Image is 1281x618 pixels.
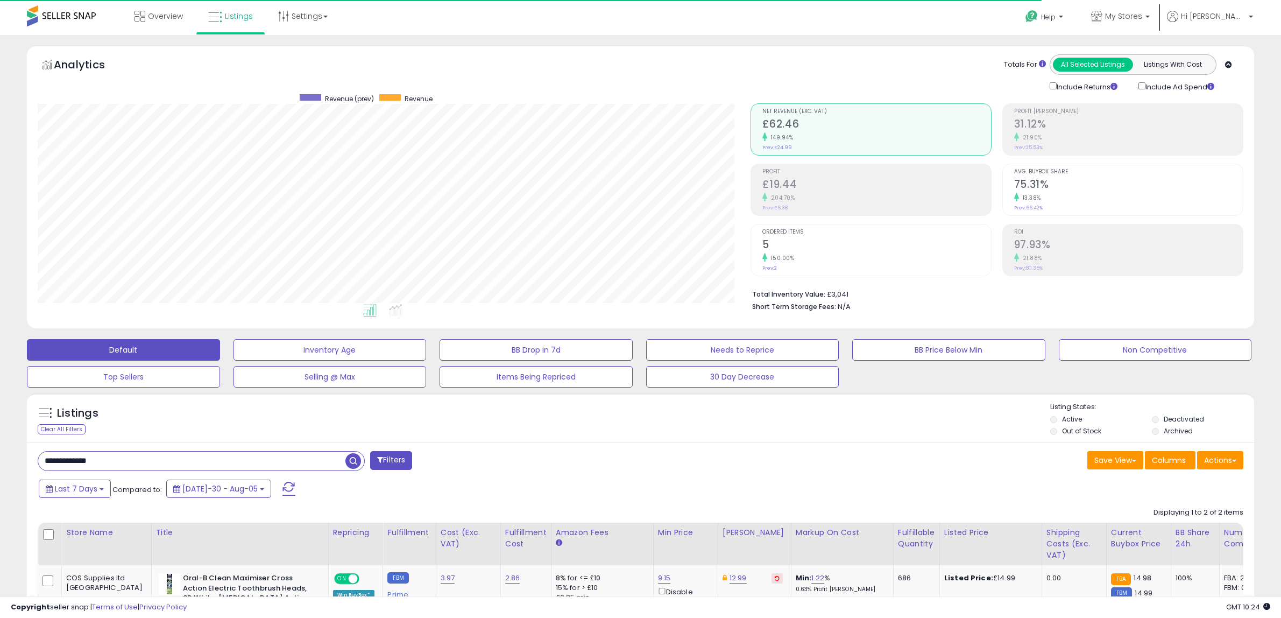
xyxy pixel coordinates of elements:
[556,583,645,593] div: 15% for > £10
[1041,12,1056,22] span: Help
[1014,265,1043,271] small: Prev: 80.35%
[325,94,374,103] span: Revenue (prev)
[646,339,839,361] button: Needs to Reprice
[333,527,379,538] div: Repricing
[156,527,324,538] div: Title
[762,169,991,175] span: Profit
[1164,426,1193,436] label: Archived
[405,94,433,103] span: Revenue
[1042,80,1130,93] div: Include Returns
[1087,451,1143,469] button: Save View
[752,290,825,299] b: Total Inventory Value:
[39,480,111,498] button: Last 7 Days
[1224,527,1263,550] div: Num of Comp.
[944,527,1037,538] div: Listed Price
[1164,415,1204,424] label: Deactivated
[796,573,812,583] b: Min:
[1130,80,1232,93] div: Include Ad Spend
[139,602,187,612] a: Privacy Policy
[1050,402,1254,412] p: Listing States:
[387,572,408,584] small: FBM
[1014,238,1243,253] h2: 97.93%
[1152,455,1186,466] span: Columns
[775,575,780,581] i: Revert to store-level Dynamic Max Price
[1167,11,1253,35] a: Hi [PERSON_NAME]
[1004,60,1046,70] div: Totals For
[796,586,885,593] p: 0.63% Profit [PERSON_NAME]
[1014,118,1243,132] h2: 31.12%
[944,573,1034,583] div: £14.99
[1059,339,1252,361] button: Non Competitive
[1111,527,1166,550] div: Current Buybox Price
[723,527,787,538] div: [PERSON_NAME]
[767,194,795,202] small: 204.70%
[762,238,991,253] h2: 5
[27,339,220,361] button: Default
[1053,58,1133,72] button: All Selected Listings
[387,527,431,538] div: Fulfillment
[767,254,795,262] small: 150.00%
[767,134,794,142] small: 149.94%
[1145,451,1195,469] button: Columns
[57,406,98,421] h5: Listings
[1017,2,1074,35] a: Help
[441,573,455,584] a: 3.97
[1226,602,1270,612] span: 2025-08-13 10:24 GMT
[1062,415,1082,424] label: Active
[1014,169,1243,175] span: Avg. Buybox Share
[1014,178,1243,193] h2: 75.31%
[66,573,143,593] div: COS Supplies ltd [GEOGRAPHIC_DATA]
[1134,573,1151,583] span: 14.98
[1014,229,1243,235] span: ROI
[233,366,427,388] button: Selling @ Max
[92,602,138,612] a: Terms of Use
[944,573,993,583] b: Listed Price:
[1014,109,1243,115] span: Profit [PERSON_NAME]
[505,573,520,584] a: 2.86
[1046,573,1098,583] div: 0.00
[1019,194,1041,202] small: 13.38%
[752,302,836,311] b: Short Term Storage Fees:
[55,483,97,494] span: Last 7 Days
[556,538,562,548] small: Amazon Fees.
[838,301,851,312] span: N/A
[762,109,991,115] span: Net Revenue (Exc. VAT)
[335,574,349,584] span: ON
[1062,426,1101,436] label: Out of Stock
[752,287,1235,300] li: £3,041
[1019,254,1042,262] small: 21.88%
[1019,134,1042,142] small: 21.90%
[182,483,258,494] span: [DATE]-30 - Aug-05
[11,602,50,612] strong: Copyright
[166,480,271,498] button: [DATE]-30 - Aug-05
[1014,144,1043,151] small: Prev: 25.53%
[1014,205,1043,211] small: Prev: 66.42%
[66,527,147,538] div: Store Name
[1176,527,1215,550] div: BB Share 24h.
[762,265,777,271] small: Prev: 2
[441,527,496,550] div: Cost (Exc. VAT)
[791,523,893,565] th: The percentage added to the cost of goods (COGS) that forms the calculator for Min & Max prices.
[54,57,126,75] h5: Analytics
[1133,58,1213,72] button: Listings With Cost
[1111,573,1131,585] small: FBA
[148,11,183,22] span: Overview
[762,118,991,132] h2: £62.46
[440,366,633,388] button: Items Being Repriced
[233,339,427,361] button: Inventory Age
[183,573,314,616] b: Oral-B Clean Maximiser Cross Action Electric Toothbrush Heads, 3D White, [MEDICAL_DATA] Action, P...
[225,11,253,22] span: Listings
[658,573,671,584] a: 9.15
[898,573,931,583] div: 686
[1224,583,1259,593] div: FBM: 0
[646,366,839,388] button: 30 Day Decrease
[11,602,187,613] div: seller snap | |
[1105,11,1142,22] span: My Stores
[762,144,792,151] small: Prev: £24.99
[1046,527,1102,561] div: Shipping Costs (Exc. VAT)
[1181,11,1245,22] span: Hi [PERSON_NAME]
[27,366,220,388] button: Top Sellers
[1153,508,1243,518] div: Displaying 1 to 2 of 2 items
[658,586,710,617] div: Disable auto adjust min
[796,573,885,593] div: %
